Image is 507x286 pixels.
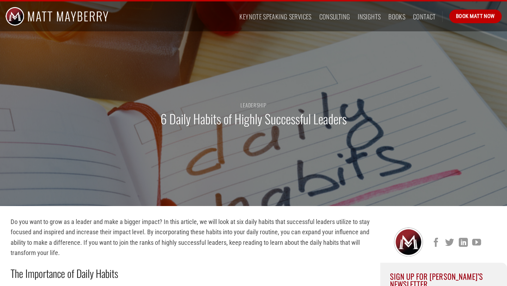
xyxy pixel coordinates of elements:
a: Leadership [240,101,266,109]
a: Follow on Facebook [432,238,440,248]
a: Follow on YouTube [472,238,481,248]
strong: The Importance of Daily Habits [11,266,118,281]
a: Follow on Twitter [445,238,454,248]
a: Keynote Speaking Services [239,10,311,23]
h1: 6 Daily Habits of Highly Successful Leaders [161,111,347,127]
a: Contact [413,10,436,23]
a: Follow on LinkedIn [459,238,468,248]
a: Insights [358,10,381,23]
a: Books [388,10,405,23]
a: Consulting [319,10,350,23]
span: Book Matt Now [456,12,495,20]
img: Matt Mayberry [5,1,108,31]
p: Do you want to grow as a leader and make a bigger impact? In this article, we will look at six da... [11,217,370,258]
a: Book Matt Now [449,10,502,23]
